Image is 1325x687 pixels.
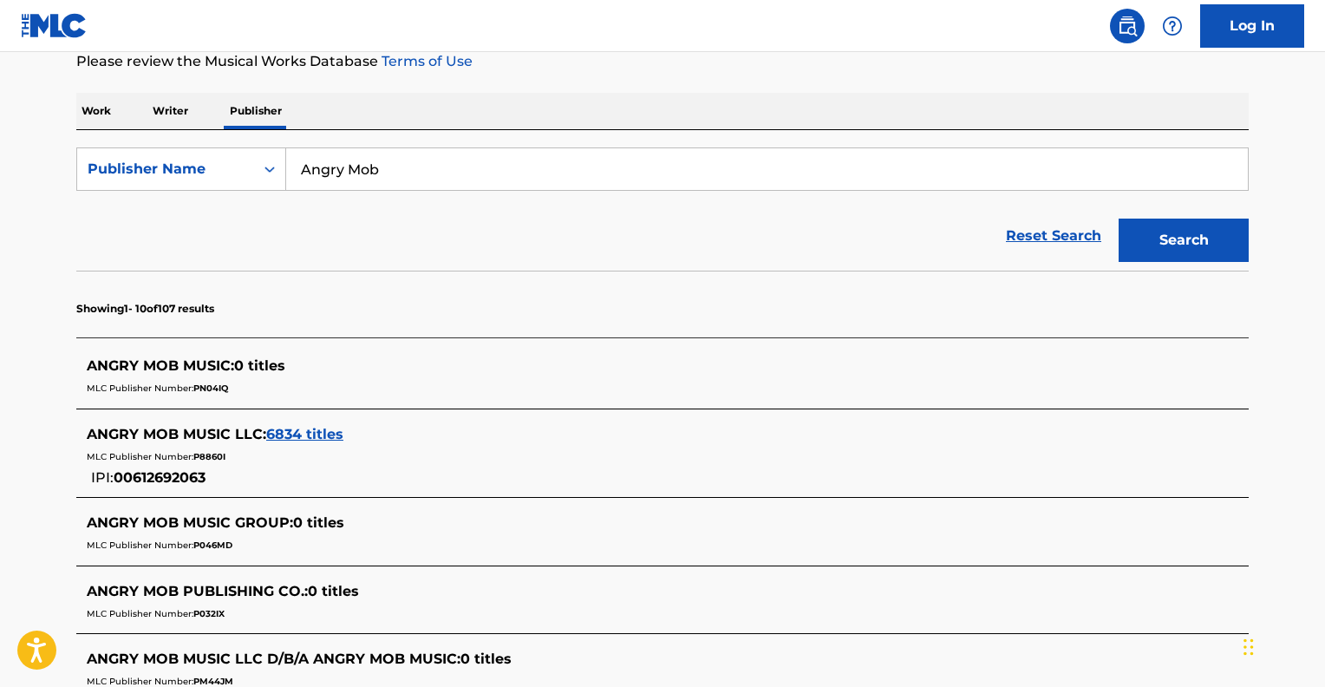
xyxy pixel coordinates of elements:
[1110,9,1145,43] a: Public Search
[76,301,214,317] p: Showing 1 - 10 of 107 results
[193,383,228,394] span: PN04IQ
[1238,604,1325,687] iframe: Chat Widget
[87,426,266,442] span: ANGRY MOB MUSIC LLC :
[87,583,308,599] span: ANGRY MOB PUBLISHING CO. :
[266,426,343,442] span: 6834 titles
[88,159,244,180] div: Publisher Name
[87,383,193,394] span: MLC Publisher Number:
[87,357,234,374] span: ANGRY MOB MUSIC :
[76,51,1249,72] p: Please review the Musical Works Database
[87,514,293,531] span: ANGRY MOB MUSIC GROUP :
[1162,16,1183,36] img: help
[293,514,344,531] span: 0 titles
[21,13,88,38] img: MLC Logo
[91,469,114,486] span: IPI:
[193,608,225,619] span: P032IX
[1155,9,1190,43] div: Help
[1117,16,1138,36] img: search
[225,93,287,129] p: Publisher
[76,93,116,129] p: Work
[1243,621,1254,673] div: Drag
[193,540,232,551] span: P046MD
[193,676,233,687] span: PM44JM
[87,451,193,462] span: MLC Publisher Number:
[87,651,460,667] span: ANGRY MOB MUSIC LLC D/B/A ANGRY MOB MUSIC :
[1119,219,1249,262] button: Search
[234,357,285,374] span: 0 titles
[87,608,193,619] span: MLC Publisher Number:
[460,651,512,667] span: 0 titles
[87,540,193,551] span: MLC Publisher Number:
[76,147,1249,271] form: Search Form
[997,217,1110,255] a: Reset Search
[114,469,206,486] span: 00612692063
[378,53,473,69] a: Terms of Use
[1200,4,1304,48] a: Log In
[193,451,225,462] span: P8860I
[308,583,359,599] span: 0 titles
[87,676,193,687] span: MLC Publisher Number:
[147,93,193,129] p: Writer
